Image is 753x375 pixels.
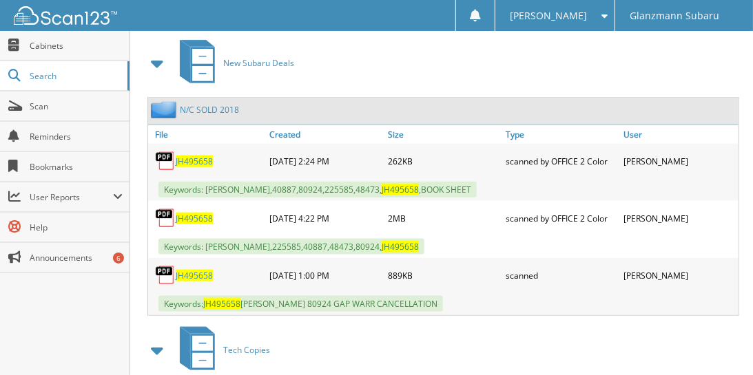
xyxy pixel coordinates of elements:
[382,184,419,195] span: JH495658
[158,182,477,197] span: Keywords: [PERSON_NAME],40887,80924,225585,48473, ,BOOK SHEET
[14,6,117,25] img: scan123-logo-white.svg
[510,12,587,20] span: [PERSON_NAME]
[180,104,239,116] a: N/C SOLD 2018
[176,270,213,281] a: JH495658
[266,125,384,144] a: Created
[382,241,419,253] span: JH495658
[158,296,443,312] span: Keywords: [PERSON_NAME] 80924 GAP WARR CANCELLATION
[155,208,176,228] img: PDF.png
[384,125,502,144] a: Size
[151,101,180,118] img: folder2.png
[621,261,739,289] div: [PERSON_NAME]
[176,156,213,167] a: JH495658
[223,57,294,69] span: New Subaru Deals
[384,261,502,289] div: 889KB
[502,204,620,232] div: scanned by OFFICE 2 Color
[621,204,739,232] div: [PERSON_NAME]
[30,100,123,112] span: Scan
[176,213,213,224] a: JH495658
[30,70,121,82] span: Search
[384,204,502,232] div: 2MB
[30,40,123,52] span: Cabinets
[155,151,176,171] img: PDF.png
[630,12,719,20] span: Glanzmann Subaru
[158,239,424,255] span: Keywords: [PERSON_NAME],225585,40887,48473,80924,
[266,204,384,232] div: [DATE] 4:22 PM
[155,265,176,286] img: PDF.png
[502,261,620,289] div: scanned
[502,147,620,175] div: scanned by OFFICE 2 Color
[113,253,124,264] div: 6
[684,309,753,375] iframe: Chat Widget
[172,36,294,90] a: New Subaru Deals
[30,191,113,203] span: User Reports
[223,344,270,356] span: Tech Copies
[384,147,502,175] div: 262KB
[30,222,123,233] span: Help
[148,125,266,144] a: File
[30,161,123,173] span: Bookmarks
[203,298,240,310] span: JH495658
[30,252,123,264] span: Announcements
[621,125,739,144] a: User
[266,147,384,175] div: [DATE] 2:24 PM
[621,147,739,175] div: [PERSON_NAME]
[30,131,123,142] span: Reminders
[502,125,620,144] a: Type
[266,261,384,289] div: [DATE] 1:00 PM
